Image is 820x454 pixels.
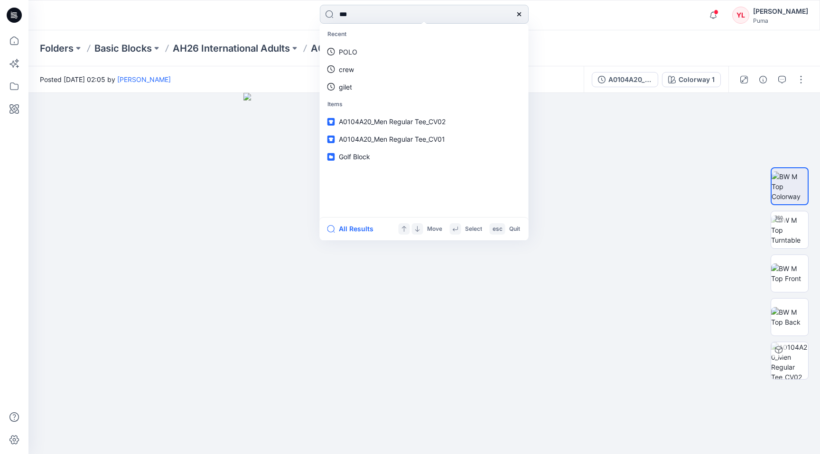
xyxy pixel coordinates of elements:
button: A0104A20_Men Regular Tee_CV02 [592,72,658,87]
p: Recent [322,26,527,43]
img: BW M Top Colorway [772,172,808,201]
span: Golf Block [339,153,370,161]
img: BW M Top Back [771,307,808,327]
div: YL [732,7,749,24]
div: Puma [753,17,808,24]
span: A0104A20_Men Regular Tee_CV01 [339,135,445,143]
p: Move [427,224,442,234]
span: A0104A20_Men Regular Tee_CV02 [339,118,446,126]
img: BW M Top Front [771,263,808,283]
button: Details [755,72,771,87]
p: Select [465,224,482,234]
a: Basic Blocks [94,42,152,55]
p: crew [339,64,354,74]
div: A0104A20_Men Regular Tee_CV02 [608,74,652,85]
a: Golf Block [322,148,527,165]
a: AH26 International Adults [173,42,290,55]
p: POLO [339,47,357,57]
a: Folders [40,42,74,55]
a: A0104A20_Men Regular Tee_CV01 [322,130,527,148]
button: Colorway 1 [662,72,721,87]
button: All Results [327,223,380,235]
span: Posted [DATE] 02:05 by [40,74,171,84]
p: Items [322,96,527,113]
a: POLO [322,43,527,61]
img: BW M Top Turntable [771,215,808,245]
a: A0104A20_Men Regular Tee_CV02 [322,113,527,130]
img: eyJhbGciOiJIUzI1NiIsImtpZCI6IjAiLCJzbHQiOiJzZXMiLCJ0eXAiOiJKV1QifQ.eyJkYXRhIjp7InR5cGUiOiJzdG9yYW... [243,93,605,454]
a: gilet [322,78,527,96]
a: crew [322,61,527,78]
a: [PERSON_NAME] [117,75,171,83]
p: esc [493,224,503,234]
div: [PERSON_NAME] [753,6,808,17]
p: A0104A20_Men Regular Tee_CV02 [311,42,470,55]
p: Quit [509,224,520,234]
p: gilet [339,82,352,92]
img: A0104A20_Men Regular Tee_CV02 Colorway 1 [771,342,808,379]
div: Colorway 1 [679,74,715,85]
